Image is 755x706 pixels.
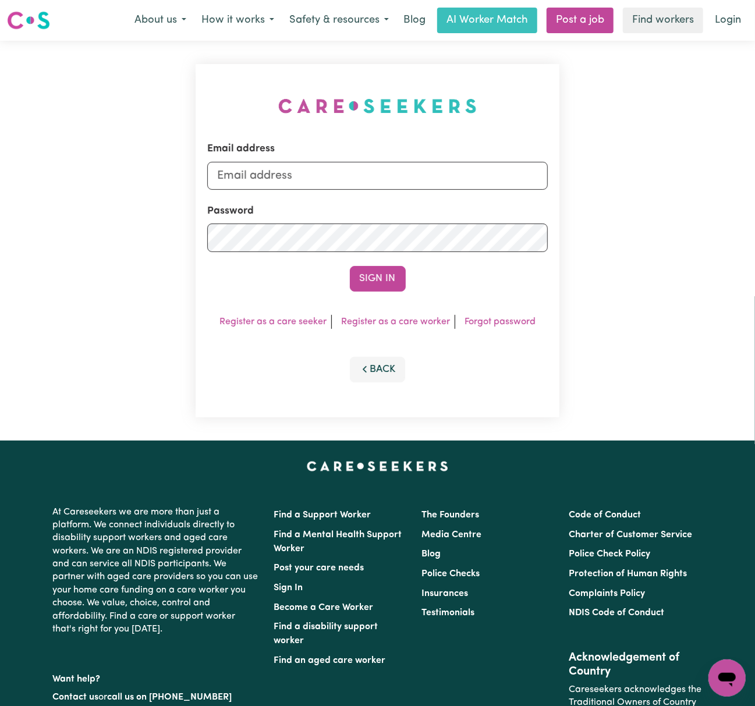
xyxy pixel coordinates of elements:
[421,549,441,559] a: Blog
[569,651,702,679] h2: Acknowledgement of Country
[274,622,378,645] a: Find a disability support worker
[465,317,536,327] a: Forgot password
[708,659,746,697] iframe: Button to launch messaging window
[421,569,480,579] a: Police Checks
[437,8,537,33] a: AI Worker Match
[7,7,50,34] a: Careseekers logo
[274,510,371,520] a: Find a Support Worker
[421,510,479,520] a: The Founders
[547,8,614,33] a: Post a job
[569,589,645,598] a: Complaints Policy
[207,162,548,190] input: Email address
[274,656,386,665] a: Find an aged care worker
[569,569,687,579] a: Protection of Human Rights
[127,8,194,33] button: About us
[341,317,450,327] a: Register as a care worker
[396,8,433,33] a: Blog
[207,141,275,157] label: Email address
[274,530,402,554] a: Find a Mental Health Support Worker
[708,8,748,33] a: Login
[219,317,327,327] a: Register as a care seeker
[569,549,650,559] a: Police Check Policy
[282,8,396,33] button: Safety & resources
[207,204,254,219] label: Password
[194,8,282,33] button: How it works
[307,462,448,471] a: Careseekers home page
[569,510,641,520] a: Code of Conduct
[569,608,664,618] a: NDIS Code of Conduct
[569,530,692,540] a: Charter of Customer Service
[53,693,99,702] a: Contact us
[53,668,260,686] p: Want help?
[274,583,303,593] a: Sign In
[350,357,406,382] button: Back
[350,266,406,292] button: Sign In
[274,603,374,612] a: Become a Care Worker
[274,563,364,573] a: Post your care needs
[421,530,481,540] a: Media Centre
[7,10,50,31] img: Careseekers logo
[421,589,468,598] a: Insurances
[623,8,703,33] a: Find workers
[421,608,474,618] a: Testimonials
[108,693,232,702] a: call us on [PHONE_NUMBER]
[53,501,260,641] p: At Careseekers we are more than just a platform. We connect individuals directly to disability su...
